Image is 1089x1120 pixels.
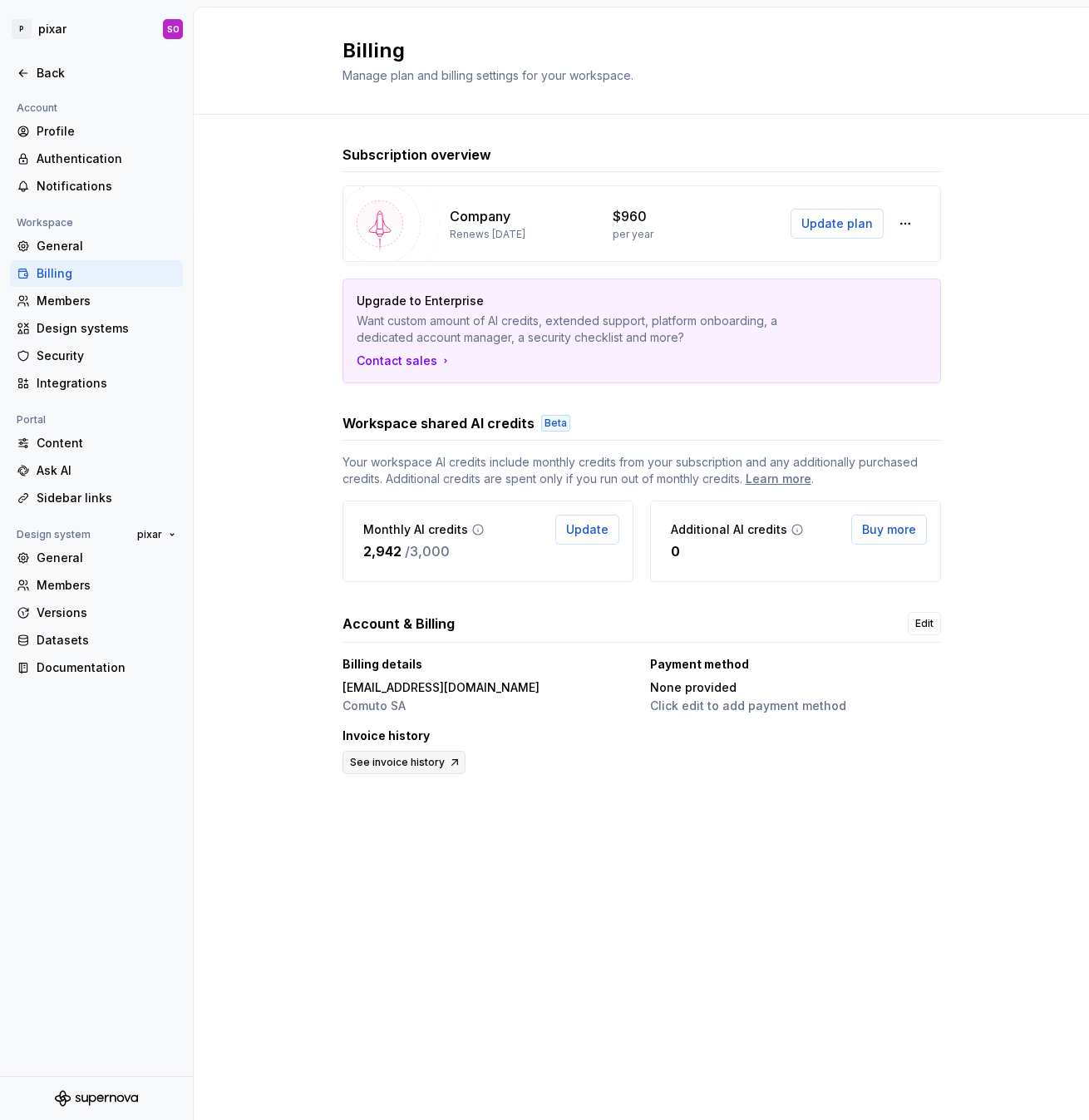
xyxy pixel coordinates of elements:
[671,541,680,561] p: 0
[37,293,176,309] div: Members
[908,612,941,635] a: Edit
[342,698,540,714] p: Comuto SA
[357,293,811,309] p: Upgrade to Enterprise
[342,413,535,433] h3: Workspace shared AI credits
[37,320,176,337] div: Design systems
[10,370,183,397] a: Integrations
[10,60,183,86] a: Back
[37,348,176,364] div: Security
[10,288,183,314] a: Members
[37,375,176,392] div: Integrations
[37,632,176,649] div: Datasets
[342,454,941,487] span: Your workspace AI credits include monthly credits from your subscription and any additionally pur...
[137,528,162,541] span: pixar
[671,521,787,538] p: Additional AI credits
[38,21,67,37] div: pixar
[357,313,811,346] p: Want custom amount of AI credits, extended support, platform onboarding, a dedicated account mana...
[10,525,97,545] div: Design system
[650,656,749,673] p: Payment method
[37,265,176,282] div: Billing
[357,353,452,369] a: Contact sales
[167,22,180,36] div: SO
[10,485,183,511] a: Sidebar links
[746,471,811,487] a: Learn more
[10,260,183,287] a: Billing
[363,521,468,538] p: Monthly AI credits
[342,37,921,64] h2: Billing
[541,415,570,432] div: Beta
[363,541,402,561] p: 2,942
[10,213,80,233] div: Workspace
[10,98,64,118] div: Account
[915,617,934,630] span: Edit
[10,572,183,599] a: Members
[801,215,873,232] span: Update plan
[37,178,176,195] div: Notifications
[37,238,176,254] div: General
[10,173,183,200] a: Notifications
[10,654,183,681] a: Documentation
[10,627,183,654] a: Datasets
[10,118,183,145] a: Profile
[10,545,183,571] a: General
[55,1090,138,1107] svg: Supernova Logo
[342,614,455,634] h3: Account & Billing
[566,521,609,538] span: Update
[37,659,176,676] div: Documentation
[37,604,176,621] div: Versions
[37,65,176,81] div: Back
[613,228,653,241] p: per year
[342,728,430,744] p: Invoice history
[613,206,647,226] p: $960
[37,577,176,594] div: Members
[342,751,466,774] a: See invoice history
[862,521,916,538] span: Buy more
[10,146,183,172] a: Authentication
[10,233,183,259] a: General
[405,541,450,561] p: / 3,000
[37,550,176,566] div: General
[791,209,884,239] button: Update plan
[350,756,445,769] span: See invoice history
[10,457,183,484] a: Ask AI
[10,410,52,430] div: Portal
[342,145,491,165] h3: Subscription overview
[851,515,927,545] button: Buy more
[10,599,183,626] a: Versions
[555,515,619,545] button: Update
[10,315,183,342] a: Design systems
[37,435,176,451] div: Content
[650,679,846,696] p: None provided
[37,462,176,479] div: Ask AI
[3,11,190,47] button: PpixarSO
[37,123,176,140] div: Profile
[37,490,176,506] div: Sidebar links
[450,206,510,226] p: Company
[10,343,183,369] a: Security
[342,68,633,82] span: Manage plan and billing settings for your workspace.
[10,430,183,456] a: Content
[650,698,846,714] p: Click edit to add payment method
[450,228,525,241] p: Renews [DATE]
[342,679,540,696] p: [EMAIL_ADDRESS][DOMAIN_NAME]
[37,150,176,167] div: Authentication
[12,19,32,39] div: P
[342,656,422,673] p: Billing details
